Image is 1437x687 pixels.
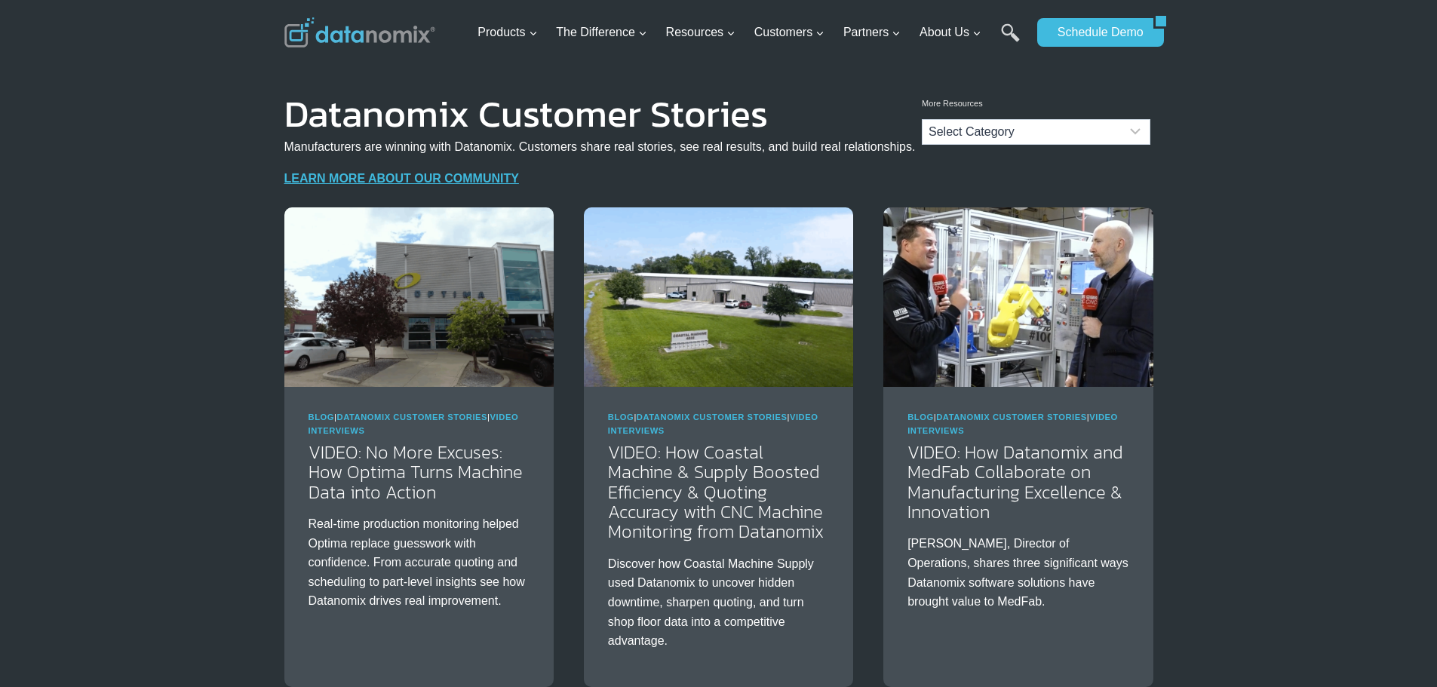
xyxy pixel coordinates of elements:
img: Medfab Partners on G-Code Cloud Development [883,207,1153,387]
span: Resources [666,23,735,42]
span: Products [477,23,537,42]
p: Real-time production monitoring helped Optima replace guesswork with confidence. From accurate qu... [309,514,530,611]
p: [PERSON_NAME], Director of Operations, shares three significant ways Datanomix software solutions... [907,534,1128,611]
span: The Difference [556,23,647,42]
a: Datanomix Customer Stories [637,413,788,422]
span: | | [309,413,519,435]
p: More Resources [922,97,1150,111]
span: | | [608,413,818,435]
a: VIDEO: How Datanomix and MedFab Collaborate on Manufacturing Excellence & Innovation [907,439,1123,525]
a: Datanomix Customer Stories [936,413,1087,422]
nav: Primary Navigation [471,8,1030,57]
a: Datanomix Customer Stories [337,413,488,422]
h1: Datanomix Customer Stories [284,103,916,125]
p: Manufacturers are winning with Datanomix. Customers share real stories, see real results, and bui... [284,137,916,157]
span: | | [907,413,1118,435]
img: Coastal Machine Improves Efficiency & Quotes with Datanomix [584,207,853,387]
span: Partners [843,23,901,42]
a: VIDEO: How Coastal Machine & Supply Boosted Efficiency & Quoting Accuracy with CNC Machine Monito... [608,439,824,545]
span: Customers [754,23,824,42]
a: Search [1001,23,1020,57]
a: Blog [608,413,634,422]
a: Blog [309,413,335,422]
span: About Us [920,23,981,42]
img: Datanomix [284,17,435,48]
img: Discover how Optima Manufacturing uses Datanomix to turn raw machine data into real-time insights... [284,207,554,387]
a: VIDEO: No More Excuses: How Optima Turns Machine Data into Action [309,439,523,505]
a: LEARN MORE ABOUT OUR COMMUNITY [284,172,519,185]
a: Blog [907,413,934,422]
a: Schedule Demo [1037,18,1153,47]
p: Discover how Coastal Machine Supply used Datanomix to uncover hidden downtime, sharpen quoting, a... [608,554,829,651]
